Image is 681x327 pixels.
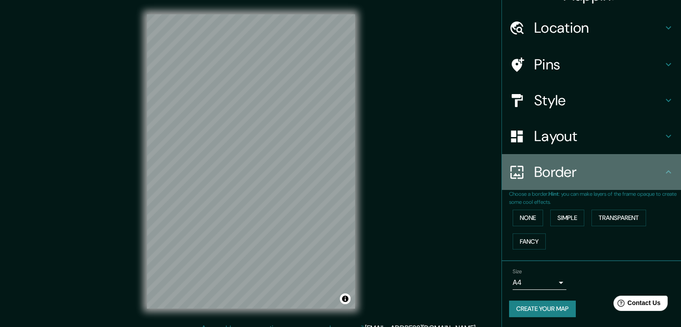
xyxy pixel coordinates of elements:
h4: Location [534,19,663,37]
div: Border [502,154,681,190]
button: Toggle attribution [340,293,351,304]
div: Pins [502,47,681,82]
div: Layout [502,118,681,154]
canvas: Map [147,14,355,309]
button: Simple [550,210,584,226]
p: Choose a border. : you can make layers of the frame opaque to create some cool effects. [509,190,681,206]
b: Hint [548,190,559,198]
button: None [513,210,543,226]
h4: Layout [534,127,663,145]
div: Style [502,82,681,118]
button: Transparent [591,210,646,226]
h4: Border [534,163,663,181]
h4: Pins [534,56,663,73]
button: Fancy [513,233,546,250]
iframe: Help widget launcher [601,292,671,317]
div: Location [502,10,681,46]
button: Create your map [509,301,576,317]
div: A4 [513,275,566,290]
label: Size [513,268,522,275]
h4: Style [534,91,663,109]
